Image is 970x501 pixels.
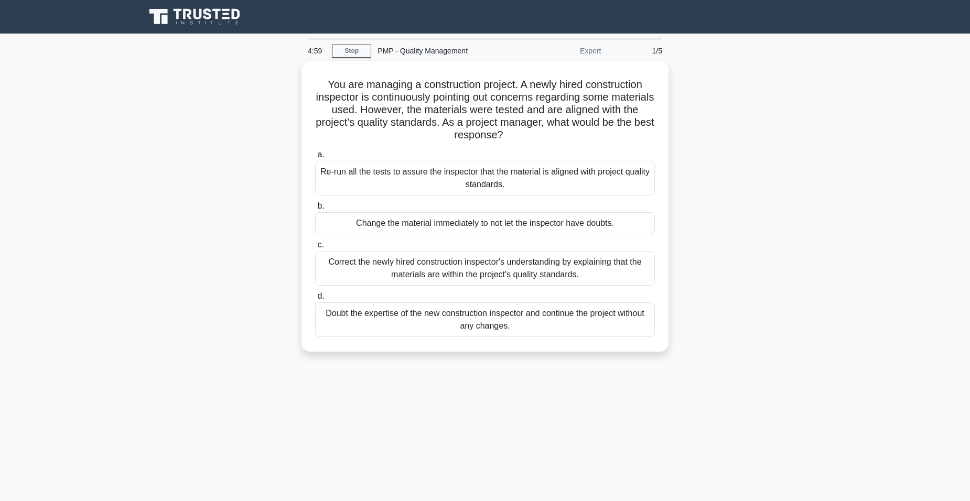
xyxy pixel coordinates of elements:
[317,240,324,249] span: c.
[315,251,655,286] div: Correct the newly hired construction inspector's understanding by explaining that the materials a...
[315,161,655,195] div: Re-run all the tests to assure the inspector that the material is aligned with project quality st...
[301,40,332,61] div: 4:59
[315,302,655,337] div: Doubt the expertise of the new construction inspector and continue the project without any changes.
[607,40,669,61] div: 1/5
[317,150,324,159] span: a.
[317,201,324,210] span: b.
[315,212,655,234] div: Change the material immediately to not let the inspector have doubts.
[314,78,656,142] h5: You are managing a construction project. A newly hired construction inspector is continuously poi...
[332,45,371,58] a: Stop
[371,40,515,61] div: PMP - Quality Management
[317,291,324,300] span: d.
[515,40,607,61] div: Expert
